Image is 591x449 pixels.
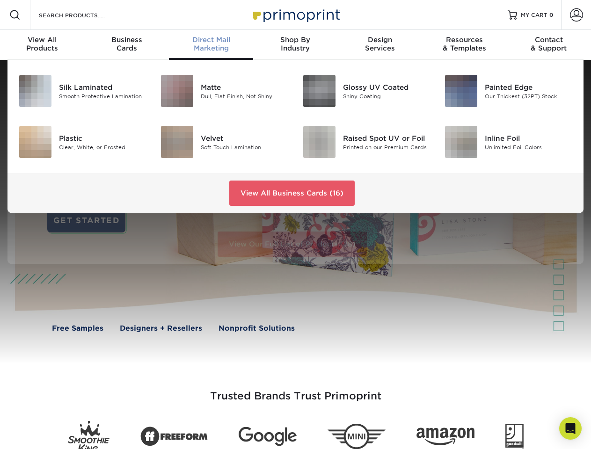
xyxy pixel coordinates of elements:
[169,30,253,60] a: Direct MailMarketing
[169,36,253,44] span: Direct Mail
[422,30,506,60] a: Resources& Templates
[22,368,569,413] h3: Trusted Brands Trust Primoprint
[422,36,506,52] div: & Templates
[2,420,80,446] iframe: Google Customer Reviews
[229,181,355,206] a: View All Business Cards (16)
[505,424,524,449] img: Goodwill
[559,417,582,440] div: Open Intercom Messenger
[249,5,343,25] img: Primoprint
[338,36,422,44] span: Design
[84,30,168,60] a: BusinessCards
[253,36,337,52] div: Industry
[239,427,297,446] img: Google
[416,428,474,446] img: Amazon
[521,11,547,19] span: MY CART
[169,36,253,52] div: Marketing
[84,36,168,52] div: Cards
[38,9,129,21] input: SEARCH PRODUCTS.....
[253,30,337,60] a: Shop ByIndustry
[338,36,422,52] div: Services
[338,30,422,60] a: DesignServices
[422,36,506,44] span: Resources
[84,36,168,44] span: Business
[549,12,554,18] span: 0
[253,36,337,44] span: Shop By
[218,232,367,257] a: View Our Full List of Products (28)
